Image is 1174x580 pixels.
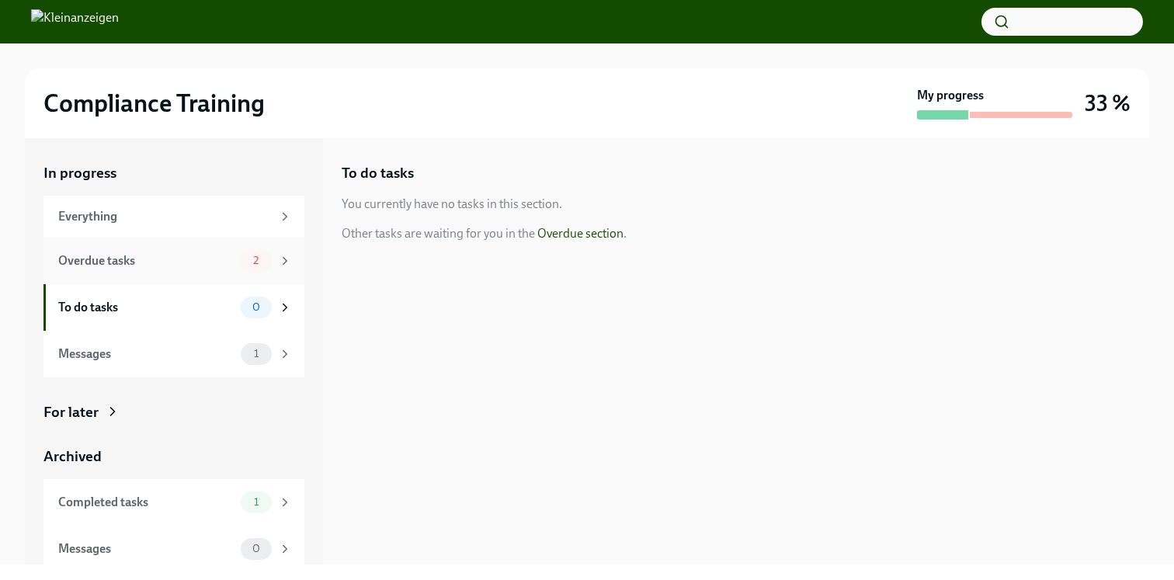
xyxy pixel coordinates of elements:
[623,226,627,241] span: .
[245,348,268,359] span: 1
[58,494,234,511] div: Completed tasks
[43,402,99,422] div: For later
[43,163,304,183] a: In progress
[342,196,562,213] div: You currently have no tasks in this section.
[342,226,535,241] span: Other tasks are waiting for you in the
[245,496,268,508] span: 1
[243,543,269,554] span: 0
[43,526,304,572] a: Messages0
[43,88,265,119] h2: Compliance Training
[43,238,304,284] a: Overdue tasks2
[244,255,268,266] span: 2
[537,226,623,241] a: Overdue section
[58,346,234,363] div: Messages
[58,252,234,269] div: Overdue tasks
[342,163,414,183] h5: To do tasks
[1085,89,1131,117] h3: 33 %
[43,446,304,467] a: Archived
[58,299,234,316] div: To do tasks
[43,284,304,331] a: To do tasks0
[917,87,984,104] strong: My progress
[31,9,119,34] img: Kleinanzeigen
[58,208,272,225] div: Everything
[43,479,304,526] a: Completed tasks1
[58,540,234,557] div: Messages
[43,196,304,238] a: Everything
[43,402,304,422] a: For later
[243,301,269,313] span: 0
[43,331,304,377] a: Messages1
